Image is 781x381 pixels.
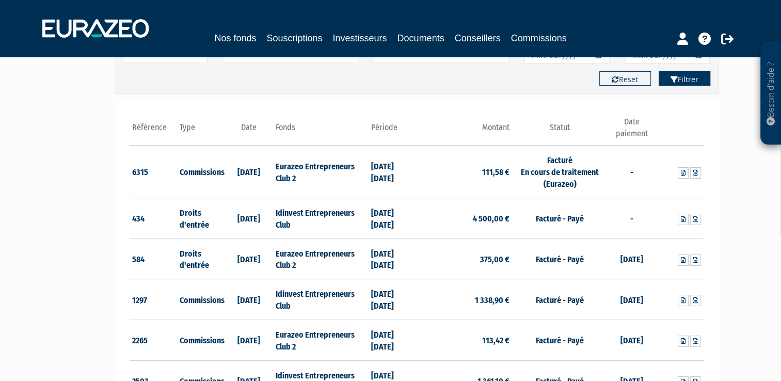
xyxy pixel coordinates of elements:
td: Droits d'entrée [177,198,225,239]
th: Statut [512,116,608,146]
td: [DATE] [225,279,273,320]
img: 1732889491-logotype_eurazeo_blanc_rvb.png [42,19,149,38]
td: [DATE] [608,279,656,320]
td: [DATE] [DATE] [369,239,417,279]
td: 434 [130,198,178,239]
td: Facturé En cours de traitement (Eurazeo) [512,146,608,198]
td: [DATE] [225,239,273,279]
td: [DATE] [225,146,273,198]
th: Type [177,116,225,146]
td: Facturé - Payé [512,198,608,239]
td: Eurazeo Entrepreneurs Club 2 [273,239,368,279]
td: Facturé - Payé [512,320,608,360]
td: [DATE] [DATE] [369,198,417,239]
td: Facturé - Payé [512,239,608,279]
td: 111,58 € [417,146,512,198]
td: Idinvest Entrepreneurs Club [273,279,368,320]
th: Montant [417,116,512,146]
th: Période [369,116,417,146]
th: Date paiement [608,116,656,146]
td: Commissions [177,279,225,320]
td: 1297 [130,279,178,320]
td: 6315 [130,146,178,198]
th: Référence [130,116,178,146]
td: [DATE] [225,198,273,239]
th: Fonds [273,116,368,146]
button: Filtrer [659,71,710,86]
td: [DATE] [DATE] [369,320,417,360]
td: [DATE] [DATE] [369,279,417,320]
button: Reset [599,71,651,86]
a: Conseillers [455,31,501,45]
td: 2265 [130,320,178,360]
a: Nos fonds [214,31,256,45]
td: 584 [130,239,178,279]
td: Droits d'entrée [177,239,225,279]
td: 375,00 € [417,239,512,279]
a: Investisseurs [332,31,387,45]
a: Commissions [511,31,567,47]
td: Facturé - Payé [512,279,608,320]
td: - [608,146,656,198]
a: Documents [397,31,444,45]
td: 113,42 € [417,320,512,360]
td: 4 500,00 € [417,198,512,239]
td: 1 338,90 € [417,279,512,320]
td: [DATE] [608,320,656,360]
td: Idinvest Entrepreneurs Club [273,198,368,239]
th: Date [225,116,273,146]
td: [DATE] [DATE] [369,146,417,198]
td: [DATE] [608,239,656,279]
td: Commissions [177,146,225,198]
td: - [608,198,656,239]
td: Commissions [177,320,225,360]
td: Eurazeo Entrepreneurs Club 2 [273,320,368,360]
p: Besoin d'aide ? [765,47,777,140]
td: Eurazeo Entrepreneurs Club 2 [273,146,368,198]
td: [DATE] [225,320,273,360]
a: Souscriptions [266,31,322,45]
